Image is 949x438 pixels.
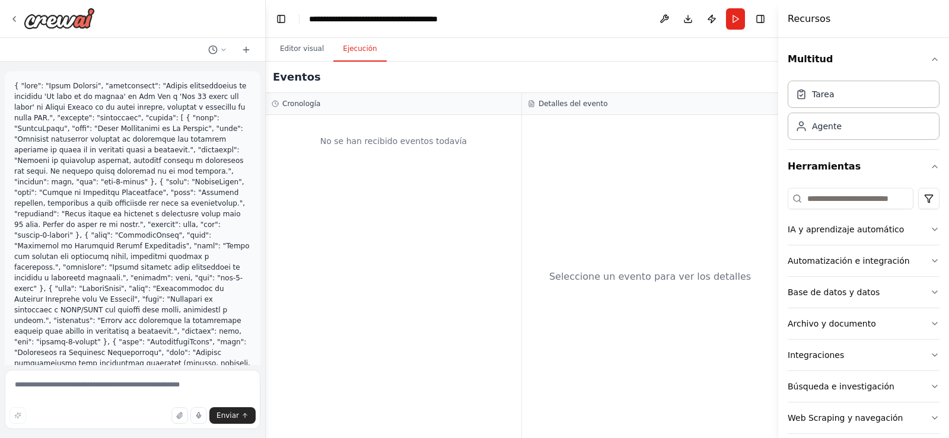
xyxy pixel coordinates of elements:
font: No se han recibido eventos todavía [320,136,467,146]
button: Cambiar al chat anterior [203,43,232,57]
button: Automatización e integración [788,245,940,276]
font: Base de datos y datos [788,287,880,297]
button: Mejorar este mensaje [9,407,26,424]
font: Web Scraping y navegación [788,413,903,423]
button: Integraciones [788,340,940,370]
font: Tarea [812,89,834,99]
font: Eventos [273,71,321,83]
nav: migaja de pan [309,13,438,25]
font: Integraciones [788,350,844,360]
img: Logo [24,8,95,29]
button: Iniciar un nuevo chat [237,43,256,57]
button: Búsqueda e investigación [788,371,940,402]
button: IA y aprendizaje automático [788,214,940,245]
font: Agente [812,122,842,131]
font: Cronología [282,100,320,108]
div: Multitud [788,76,940,149]
font: Seleccione un evento para ver los detalles [549,271,751,282]
button: Subir archivos [171,407,188,424]
font: Búsqueda e investigación [788,382,894,391]
font: Recursos [788,13,830,24]
font: Herramientas [788,161,861,172]
font: Editor visual [280,44,324,53]
button: Archivo y documento [788,308,940,339]
font: Multitud [788,53,833,65]
button: Multitud [788,43,940,76]
font: Archivo y documento [788,319,876,328]
button: Ocultar la barra lateral izquierda [273,11,289,27]
font: Automatización e integración [788,256,910,266]
button: Web Scraping y navegación [788,402,940,433]
font: Enviar [216,411,239,420]
button: Base de datos y datos [788,277,940,308]
font: Ejecución [343,44,377,53]
button: Haga clic para decir su idea de automatización [190,407,207,424]
button: Ocultar la barra lateral derecha [752,11,769,27]
font: IA y aprendizaje automático [788,225,904,234]
font: Detalles del evento [539,100,607,108]
button: Enviar [209,407,256,424]
button: Herramientas [788,150,940,183]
